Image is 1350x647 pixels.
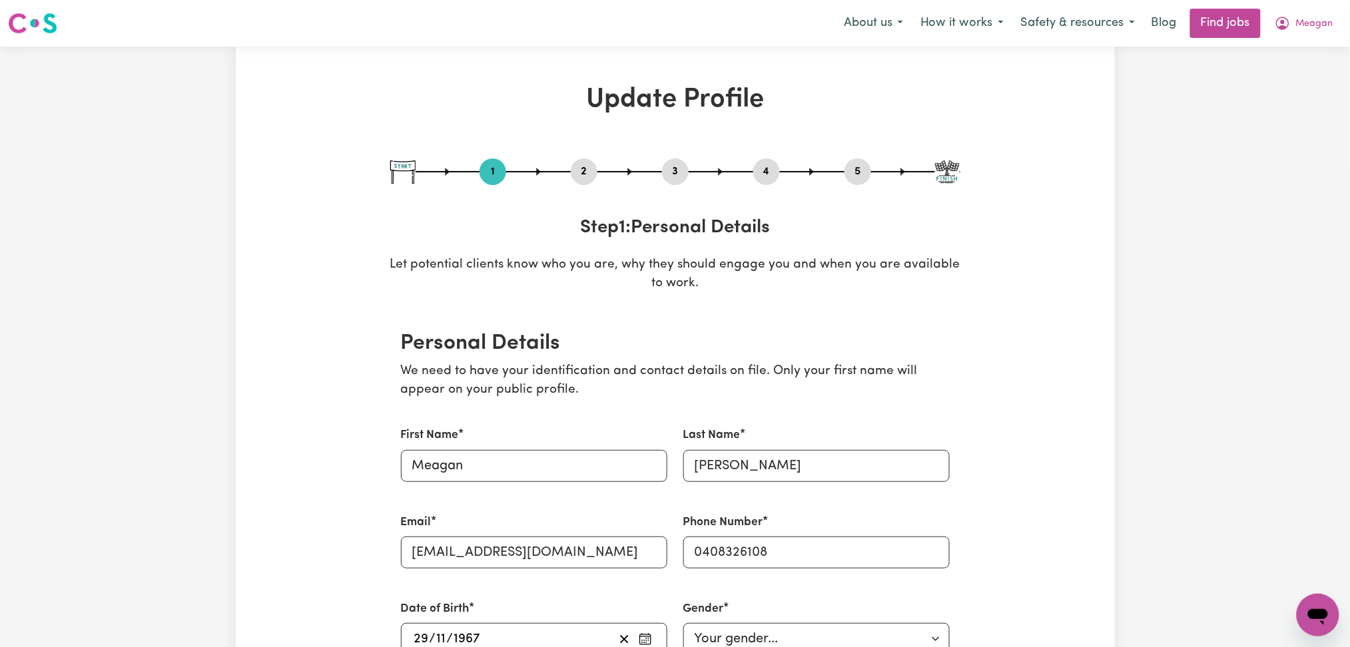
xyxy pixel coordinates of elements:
h2: Personal Details [401,331,950,356]
iframe: Button to launch messaging window [1297,594,1339,636]
button: Go to step 5 [844,163,871,180]
p: We need to have your identification and contact details on file. Only your first name will appear... [401,362,950,401]
button: About us [835,9,912,37]
h1: Update Profile [390,84,960,116]
button: Go to step 4 [753,163,780,180]
a: Find jobs [1190,9,1261,38]
span: Meagan [1296,17,1333,31]
span: / [447,632,454,646]
span: / [430,632,436,646]
label: Phone Number [683,514,763,531]
h3: Step 1 : Personal Details [390,217,960,240]
a: Blog [1144,9,1185,38]
button: My Account [1266,9,1342,37]
button: How it works [912,9,1012,37]
label: Email [401,514,432,531]
button: Safety & resources [1012,9,1144,37]
button: Go to step 2 [571,163,597,180]
label: Date of Birth [401,600,470,618]
a: Careseekers logo [8,8,57,39]
img: Careseekers logo [8,11,57,35]
button: Go to step 1 [480,163,506,180]
label: First Name [401,427,459,444]
label: Gender [683,600,724,618]
p: Let potential clients know who you are, why they should engage you and when you are available to ... [390,256,960,294]
label: Last Name [683,427,741,444]
button: Go to step 3 [662,163,689,180]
